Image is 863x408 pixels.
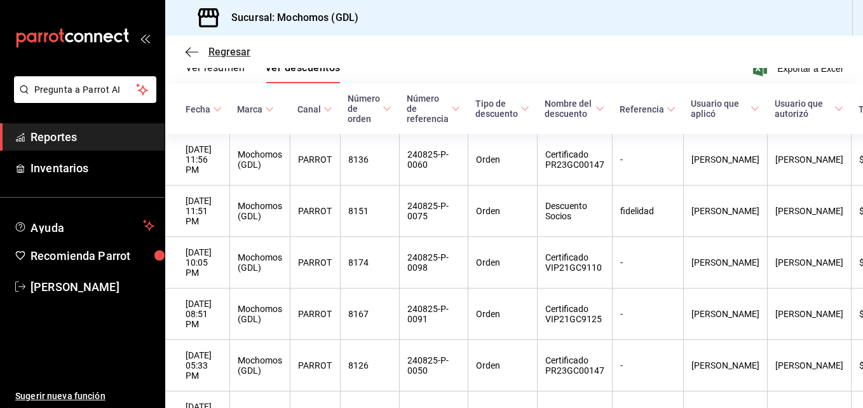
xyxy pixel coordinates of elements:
th: 240825-P-0098 [399,237,468,289]
th: [DATE] 11:51 PM [165,186,229,237]
th: 240825-P-0091 [399,289,468,340]
th: Certificado VIP21GC9110 [537,237,612,289]
span: Ayuda [31,218,138,233]
span: Inventarios [31,160,154,177]
th: [DATE] 05:33 PM [165,340,229,391]
th: 8136 [340,134,399,186]
button: Pregunta a Parrot AI [14,76,156,103]
span: Número de referencia [407,93,460,124]
th: [PERSON_NAME] [683,186,767,237]
button: Regresar [186,46,250,58]
button: Ver resumen [186,62,245,83]
th: PARROT [290,340,340,391]
th: Mochomos (GDL) [229,237,290,289]
th: [PERSON_NAME] [767,186,851,237]
span: Fecha [186,104,222,114]
th: Certificado PR23GC00147 [537,134,612,186]
th: [DATE] 10:05 PM [165,237,229,289]
button: Ver descuentos [265,62,340,83]
th: [PERSON_NAME] [683,340,767,391]
th: [PERSON_NAME] [767,237,851,289]
th: Certificado VIP21GC9125 [537,289,612,340]
th: Mochomos (GDL) [229,340,290,391]
th: Orden [468,289,537,340]
span: Usuario que autorizó [775,99,843,119]
th: [PERSON_NAME] [767,340,851,391]
th: - [612,340,683,391]
th: Certificado PR23GC00147 [537,340,612,391]
a: Pregunta a Parrot AI [9,92,156,105]
th: 8174 [340,237,399,289]
th: PARROT [290,237,340,289]
th: Mochomos (GDL) [229,186,290,237]
th: 240825-P-0060 [399,134,468,186]
th: Mochomos (GDL) [229,134,290,186]
th: Mochomos (GDL) [229,289,290,340]
button: Exportar a Excel [756,61,843,76]
th: 240825-P-0050 [399,340,468,391]
span: Recomienda Parrot [31,247,154,264]
th: - [612,289,683,340]
th: [PERSON_NAME] [683,237,767,289]
th: Orden [468,237,537,289]
th: 8167 [340,289,399,340]
span: Tipo de descuento [475,99,529,119]
th: [PERSON_NAME] [683,134,767,186]
th: PARROT [290,134,340,186]
th: - [612,134,683,186]
span: Canal [297,104,332,114]
span: [PERSON_NAME] [31,278,154,296]
th: PARROT [290,289,340,340]
th: [DATE] 11:56 PM [165,134,229,186]
th: Descuento Socios [537,186,612,237]
th: Orden [468,340,537,391]
th: Orden [468,134,537,186]
button: open_drawer_menu [140,33,150,43]
span: Reportes [31,128,154,146]
th: Orden [468,186,537,237]
h3: Sucursal: Mochomos (GDL) [221,10,358,25]
span: Número de orden [348,93,391,124]
th: [PERSON_NAME] [767,289,851,340]
span: Marca [237,104,274,114]
th: [PERSON_NAME] [767,134,851,186]
th: [DATE] 08:51 PM [165,289,229,340]
span: Referencia [620,104,676,114]
div: navigation tabs [186,62,340,83]
span: Regresar [208,46,250,58]
span: Usuario que aplicó [691,99,759,119]
th: - [612,237,683,289]
th: 8151 [340,186,399,237]
span: Nombre del descuento [545,99,604,119]
th: fidelidad [612,186,683,237]
th: 240825-P-0075 [399,186,468,237]
span: Pregunta a Parrot AI [34,83,137,97]
th: PARROT [290,186,340,237]
th: [PERSON_NAME] [683,289,767,340]
span: Sugerir nueva función [15,390,154,403]
th: 8126 [340,340,399,391]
